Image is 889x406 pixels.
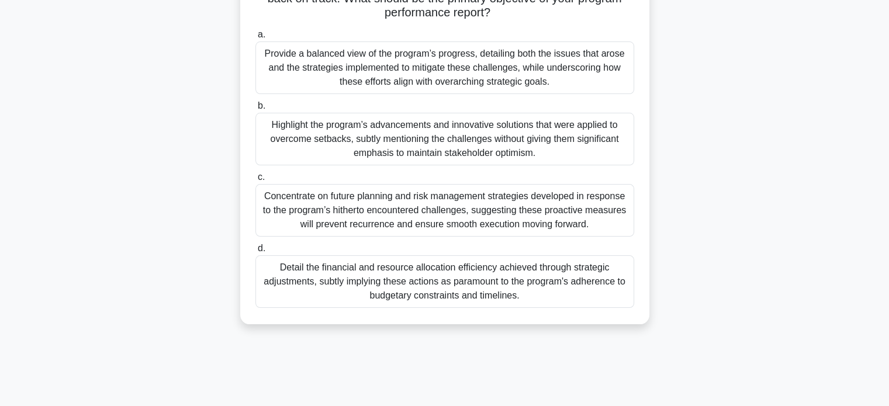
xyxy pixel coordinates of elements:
div: Provide a balanced view of the program’s progress, detailing both the issues that arose and the s... [255,41,634,94]
span: b. [258,100,265,110]
div: Highlight the program’s advancements and innovative solutions that were applied to overcome setba... [255,113,634,165]
span: c. [258,172,265,182]
div: Detail the financial and resource allocation efficiency achieved through strategic adjustments, s... [255,255,634,308]
span: a. [258,29,265,39]
div: Concentrate on future planning and risk management strategies developed in response to the progra... [255,184,634,237]
span: d. [258,243,265,253]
